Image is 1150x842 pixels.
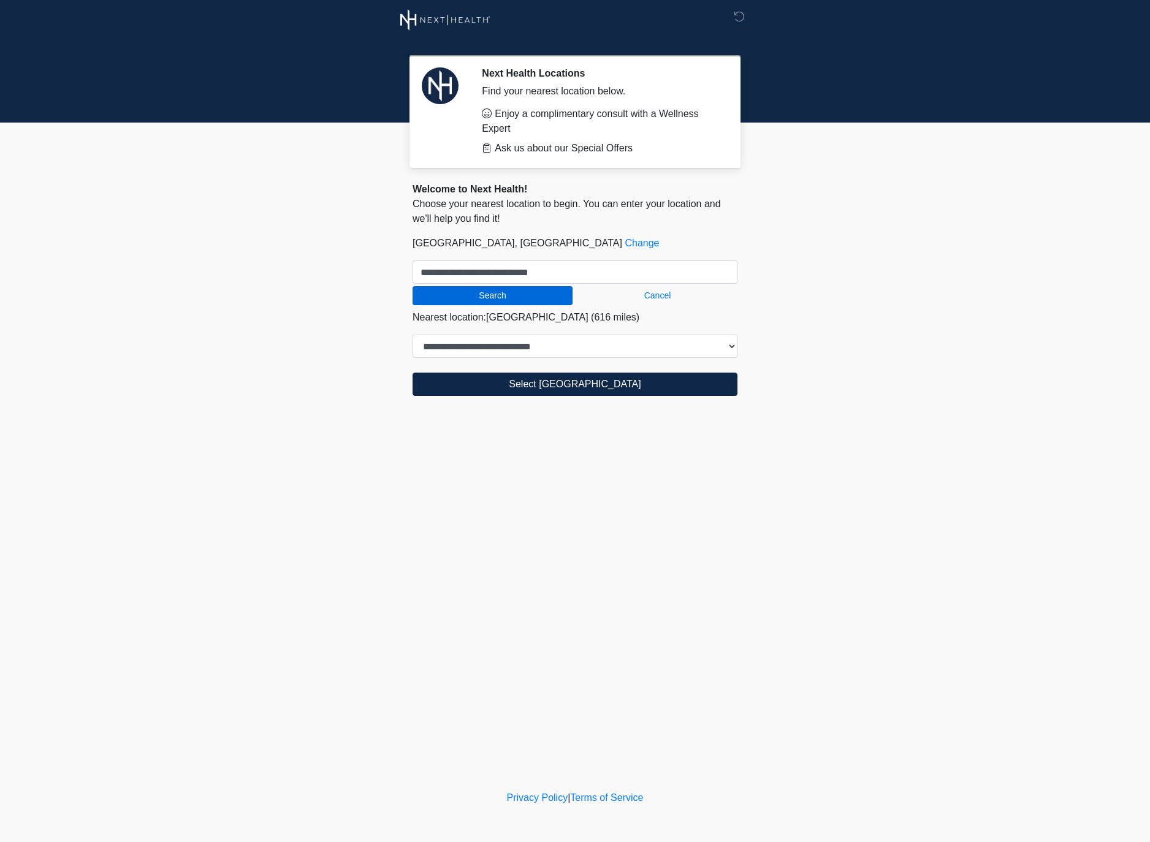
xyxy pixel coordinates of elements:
[507,792,568,803] a: Privacy Policy
[422,67,459,104] img: Agent Avatar
[482,84,719,99] div: Find your nearest location below.
[577,286,737,305] button: Cancel
[570,792,643,803] a: Terms of Service
[413,182,737,197] div: Welcome to Next Health!
[413,373,737,396] button: Select [GEOGRAPHIC_DATA]
[486,312,588,322] span: [GEOGRAPHIC_DATA]
[413,310,737,325] p: Nearest location:
[591,312,639,322] span: (616 miles)
[625,238,659,248] a: Change
[482,67,719,79] h2: Next Health Locations
[413,199,721,224] span: Choose your nearest location to begin. You can enter your location and we'll help you find it!
[413,238,622,248] span: [GEOGRAPHIC_DATA], [GEOGRAPHIC_DATA]
[568,792,570,803] a: |
[400,9,490,31] img: Next Health Wellness Logo
[482,141,719,156] li: Ask us about our Special Offers
[413,286,573,305] button: Search
[482,107,719,136] li: Enjoy a complimentary consult with a Wellness Expert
